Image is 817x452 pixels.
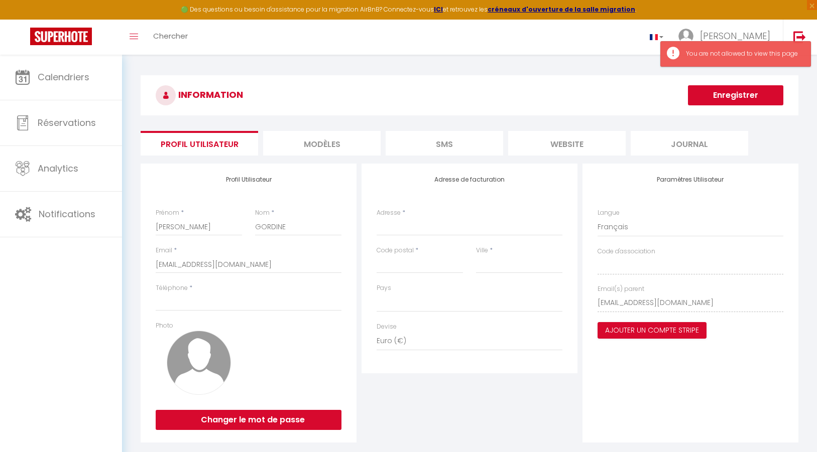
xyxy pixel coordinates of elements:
[8,4,38,34] button: Ouvrir le widget de chat LiveChat
[598,284,644,294] label: Email(s) parent
[598,176,783,183] h4: Paramètres Utilisateur
[377,176,562,183] h4: Adresse de facturation
[255,208,270,218] label: Nom
[377,246,414,255] label: Code postal
[488,5,635,14] a: créneaux d'ouverture de la salle migration
[476,246,488,255] label: Ville
[598,247,655,256] label: Code d'association
[793,31,806,43] img: logout
[38,116,96,129] span: Réservations
[598,322,707,339] button: Ajouter un compte Stripe
[38,71,89,83] span: Calendriers
[434,5,443,14] a: ICI
[377,208,401,218] label: Adresse
[263,131,381,156] li: MODÈLES
[156,283,188,293] label: Téléphone
[678,29,693,44] img: ...
[156,321,173,331] label: Photo
[377,283,391,293] label: Pays
[688,85,783,105] button: Enregistrer
[141,75,798,115] h3: INFORMATION
[38,162,78,175] span: Analytics
[167,331,231,395] img: avatar.png
[686,49,800,59] div: You are not allowed to view this page
[141,131,258,156] li: Profil Utilisateur
[30,28,92,45] img: Super Booking
[39,208,95,220] span: Notifications
[156,246,172,255] label: Email
[598,208,620,218] label: Langue
[700,30,770,42] span: [PERSON_NAME]
[386,131,503,156] li: SMS
[508,131,626,156] li: website
[153,31,188,41] span: Chercher
[156,410,341,430] button: Changer le mot de passe
[156,208,179,218] label: Prénom
[156,176,341,183] h4: Profil Utilisateur
[377,322,397,332] label: Devise
[671,20,783,55] a: ... [PERSON_NAME]
[631,131,748,156] li: Journal
[146,20,195,55] a: Chercher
